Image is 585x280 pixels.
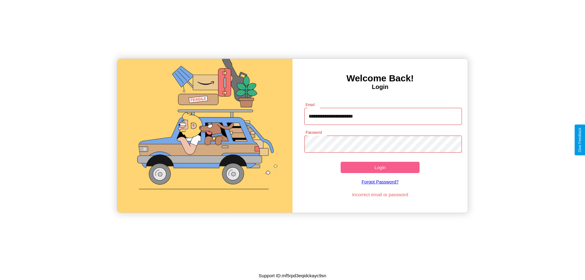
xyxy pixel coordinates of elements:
div: Give Feedback [578,128,582,152]
p: Incorrect email or password [301,190,459,199]
label: Password [306,130,322,135]
h3: Welcome Back! [292,73,468,83]
label: Email [306,102,315,107]
button: Login [341,162,420,173]
a: Forgot Password? [301,173,459,190]
img: gif [117,59,292,213]
p: Support ID: mf5rpd3eqidckayc9sn [259,271,326,280]
h4: Login [292,83,468,90]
